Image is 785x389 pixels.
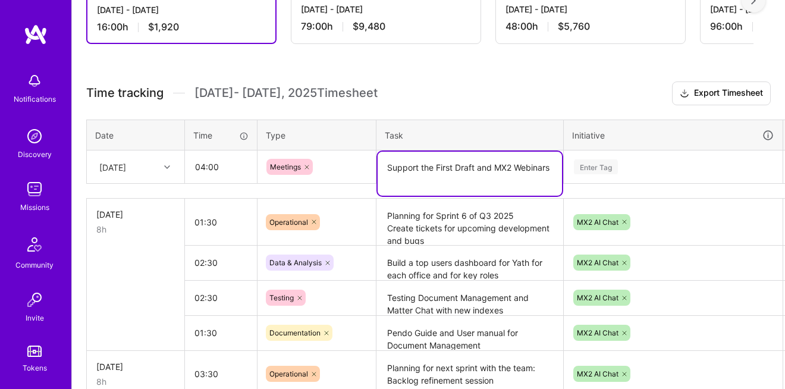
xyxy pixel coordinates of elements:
[26,312,44,324] div: Invite
[505,3,676,15] div: [DATE] - [DATE]
[99,161,126,173] div: [DATE]
[378,282,562,315] textarea: Testing Document Management and Matter Chat with new indexes
[270,162,301,171] span: Meetings
[185,282,257,313] input: HH:MM
[353,20,385,33] span: $9,480
[378,200,562,244] textarea: Planning for Sprint 6 of Q3 2025 Create tickets for upcoming development and bugs
[672,81,771,105] button: Export Timesheet
[378,152,562,196] textarea: Support the First Draft and MX2 Webinars
[97,21,266,33] div: 16:00 h
[23,288,46,312] img: Invite
[378,317,562,350] textarea: Pendo Guide and User manual for Document Management
[148,21,179,33] span: $1,920
[577,369,618,378] span: MX2 AI Chat
[23,362,47,374] div: Tokens
[20,201,49,214] div: Missions
[96,223,175,236] div: 8h
[23,69,46,93] img: bell
[185,247,257,278] input: HH:MM
[185,206,257,238] input: HH:MM
[301,20,471,33] div: 79:00 h
[574,158,618,176] div: Enter Tag
[269,258,322,267] span: Data & Analysis
[577,293,618,302] span: MX2 AI Chat
[185,317,257,349] input: HH:MM
[164,164,170,170] i: icon Chevron
[96,375,175,388] div: 8h
[577,328,618,337] span: MX2 AI Chat
[680,87,689,100] i: icon Download
[23,124,46,148] img: discovery
[86,86,164,101] span: Time tracking
[269,328,321,337] span: Documentation
[97,4,266,16] div: [DATE] - [DATE]
[258,120,376,150] th: Type
[87,120,185,150] th: Date
[96,360,175,373] div: [DATE]
[27,346,42,357] img: tokens
[194,86,378,101] span: [DATE] - [DATE] , 2025 Timesheet
[269,293,294,302] span: Testing
[20,230,49,259] img: Community
[577,258,618,267] span: MX2 AI Chat
[505,20,676,33] div: 48:00 h
[96,208,175,221] div: [DATE]
[376,120,564,150] th: Task
[24,24,48,45] img: logo
[14,93,56,105] div: Notifications
[18,148,52,161] div: Discovery
[269,369,308,378] span: Operational
[269,218,308,227] span: Operational
[15,259,54,271] div: Community
[186,151,256,183] input: HH:MM
[193,129,249,142] div: Time
[558,20,590,33] span: $5,760
[572,128,774,142] div: Initiative
[301,3,471,15] div: [DATE] - [DATE]
[577,218,618,227] span: MX2 AI Chat
[378,247,562,280] textarea: Build a top users dashboard for Yath for each office and for key roles
[23,177,46,201] img: teamwork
